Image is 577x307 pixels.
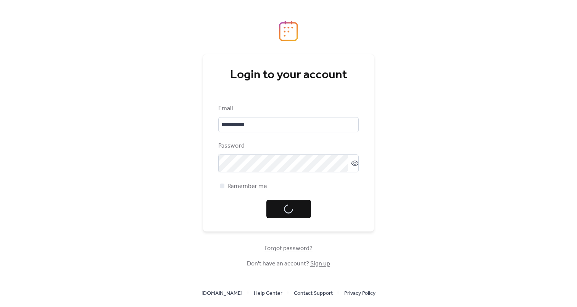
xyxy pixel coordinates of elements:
[279,21,298,41] img: logo
[264,246,313,251] a: Forgot password?
[344,289,376,298] span: Privacy Policy
[344,288,376,298] a: Privacy Policy
[218,141,357,151] div: Password
[294,288,333,298] a: Contact Support
[201,288,242,298] a: [DOMAIN_NAME]
[264,244,313,253] span: Forgot password?
[201,289,242,298] span: [DOMAIN_NAME]
[310,258,330,270] a: Sign up
[218,104,357,113] div: Email
[227,182,267,191] span: Remember me
[218,68,359,83] div: Login to your account
[294,289,333,298] span: Contact Support
[254,288,282,298] a: Help Center
[254,289,282,298] span: Help Center
[247,259,330,268] span: Don't have an account?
